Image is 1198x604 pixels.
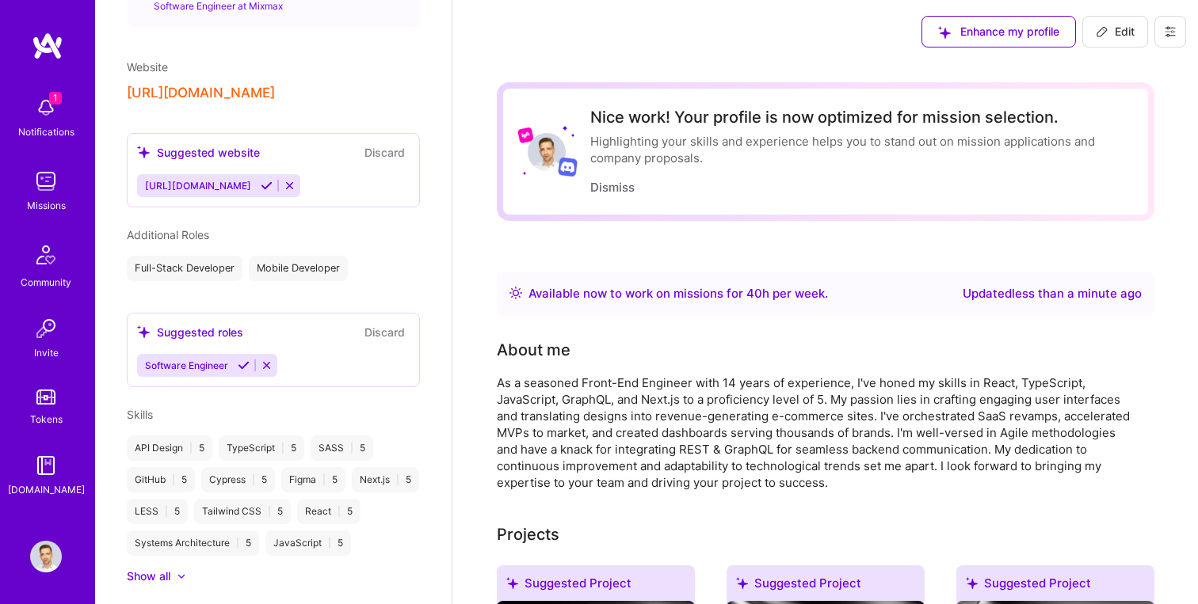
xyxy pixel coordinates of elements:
[590,179,635,196] button: Dismiss
[30,165,62,197] img: teamwork
[18,123,74,140] div: Notifications
[137,146,151,159] i: icon SuggestedTeams
[194,499,291,524] div: Tailwind CSS 5
[27,236,65,274] img: Community
[27,197,66,214] div: Missions
[127,256,242,281] div: Full-Stack Developer
[21,274,71,291] div: Community
[265,530,351,556] div: JavaScript 5
[30,92,62,123] img: bell
[966,577,978,589] i: icon SuggestedTeams
[219,435,304,461] div: TypeScript 5
[127,408,153,421] span: Skills
[506,577,518,589] i: icon SuggestedTeams
[1096,24,1135,40] span: Edit
[30,313,62,344] img: Invite
[261,359,273,371] i: Reject
[249,256,348,281] div: Mobile Developer
[137,144,260,161] div: Suggested website
[938,24,1059,40] span: Enhance my profile
[127,85,275,101] button: [URL][DOMAIN_NAME]
[338,505,341,518] span: |
[236,537,239,549] span: |
[746,286,762,301] span: 40
[34,344,59,361] div: Invite
[311,435,373,461] div: SASS 5
[30,411,63,427] div: Tokens
[281,442,284,454] span: |
[238,359,250,371] i: Accept
[497,522,559,546] div: Projects
[127,435,212,461] div: API Design 5
[8,481,85,498] div: [DOMAIN_NAME]
[284,180,296,192] i: Reject
[528,133,566,171] img: User Avatar
[145,359,228,371] span: Software Engineer
[172,473,175,486] span: |
[281,467,345,492] div: Figma 5
[360,143,410,161] button: Discard
[938,26,951,39] i: icon SuggestedTeams
[590,108,1129,127] div: Nice work! Your profile is now optimized for mission selection.
[261,180,273,192] i: Accept
[127,568,170,584] div: Show all
[252,473,255,486] span: |
[201,467,275,492] div: Cypress 5
[127,467,195,492] div: GitHub 5
[30,541,62,572] img: User Avatar
[127,499,188,524] div: LESS 5
[497,338,570,362] div: Tell us a little about yourself
[322,473,326,486] span: |
[509,287,522,299] img: Availability
[360,323,410,341] button: Discard
[517,127,534,143] img: Lyft logo
[189,442,193,454] span: |
[145,180,251,192] span: [URL][DOMAIN_NAME]
[32,32,63,60] img: logo
[497,374,1131,491] div: As a seasoned Front-End Engineer with 14 years of experience, I've honed my skills in React, Type...
[137,324,243,340] div: Suggested roles
[297,499,361,524] div: React 5
[165,505,168,518] span: |
[137,325,151,339] i: icon SuggestedTeams
[963,284,1142,303] div: Updated less than a minute ago
[49,92,62,104] span: 1
[36,389,55,405] img: tokens
[127,228,209,241] span: Additional Roles
[127,530,259,556] div: Systems Architecture 5
[352,467,419,492] div: Next.js 5
[350,442,353,454] span: |
[30,450,62,481] img: guide book
[558,157,578,177] img: Discord logo
[268,505,271,518] span: |
[328,537,331,549] span: |
[590,133,1129,166] div: Highlighting your skills and experience helps you to stand out on mission applications and compan...
[528,284,828,303] div: Available now to work on missions for h per week .
[736,577,748,589] i: icon SuggestedTeams
[127,60,168,74] span: Website
[497,338,570,362] div: About me
[396,473,399,486] span: |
